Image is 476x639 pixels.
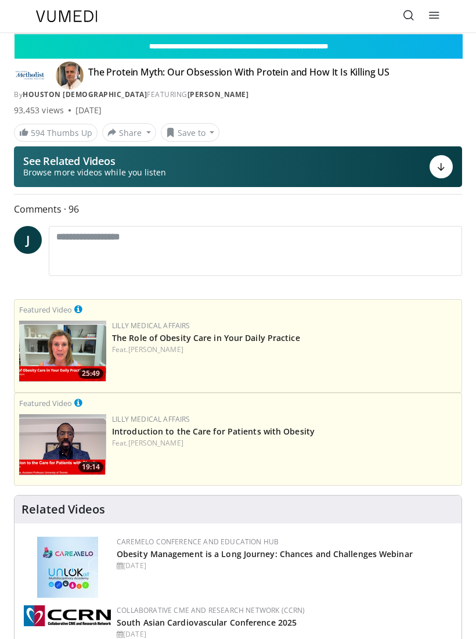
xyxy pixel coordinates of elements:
img: 45df64a9-a6de-482c-8a90-ada250f7980c.png.150x105_q85_autocrop_double_scale_upscale_version-0.2.jpg [37,537,98,598]
div: [DATE] [75,105,102,116]
a: Houston [DEMOGRAPHIC_DATA] [23,89,147,99]
a: 19:14 [19,414,106,475]
a: The Role of Obesity Care in Your Daily Practice [112,332,300,343]
a: Lilly Medical Affairs [112,414,190,424]
a: South Asian Cardiovascular Conference 2025 [117,617,297,628]
a: Collaborative CME and Research Network (CCRN) [117,605,305,615]
h4: The Protein Myth: Our Obsession With Protein and How It Is Killing US [88,66,390,85]
a: Obesity Management is a Long Journey: Chances and Challenges Webinar [117,548,413,559]
p: See Related Videos [23,155,166,167]
button: See Related Videos Browse more videos while you listen [14,146,462,187]
a: [PERSON_NAME] [187,89,249,99]
h4: Related Videos [21,502,105,516]
span: 25:49 [78,368,103,379]
small: Featured Video [19,398,72,408]
img: Avatar [56,62,84,89]
span: Comments 96 [14,202,462,217]
span: 93,453 views [14,105,64,116]
span: Browse more videos while you listen [23,167,166,178]
div: [DATE] [117,561,452,571]
div: Feat. [112,438,457,448]
button: Share [102,123,156,142]
img: acc2e291-ced4-4dd5-b17b-d06994da28f3.png.150x105_q85_crop-smart_upscale.png [19,414,106,475]
div: By FEATURING [14,89,462,100]
small: Featured Video [19,304,72,315]
img: Houston Methodist [14,66,46,85]
img: VuMedi Logo [36,10,98,22]
img: a04ee3ba-8487-4636-b0fb-5e8d268f3737.png.150x105_q85_autocrop_double_scale_upscale_version-0.2.png [24,605,111,626]
span: 19:14 [78,462,103,472]
div: Feat. [112,344,457,355]
img: e1208b6b-349f-4914-9dd7-f97803bdbf1d.png.150x105_q85_crop-smart_upscale.png [19,321,106,382]
a: Lilly Medical Affairs [112,321,190,331]
span: 594 [31,127,45,138]
a: 594 Thumbs Up [14,124,98,142]
a: 25:49 [19,321,106,382]
a: [PERSON_NAME] [128,344,183,354]
a: [PERSON_NAME] [128,438,183,448]
a: CaReMeLO Conference and Education Hub [117,537,279,547]
a: Introduction to the Care for Patients with Obesity [112,426,315,437]
a: J [14,226,42,254]
button: Save to [161,123,220,142]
